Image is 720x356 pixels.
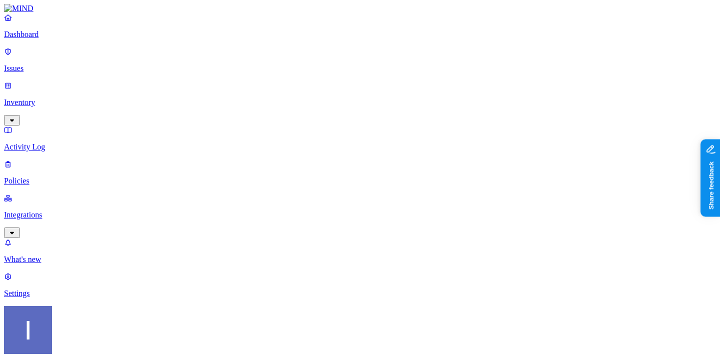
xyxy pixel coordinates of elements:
[4,272,716,298] a: Settings
[4,13,716,39] a: Dashboard
[4,98,716,107] p: Inventory
[4,81,716,124] a: Inventory
[4,306,52,354] img: Itai Schwartz
[4,125,716,151] a: Activity Log
[4,4,716,13] a: MIND
[4,47,716,73] a: Issues
[4,238,716,264] a: What's new
[4,193,716,236] a: Integrations
[4,30,716,39] p: Dashboard
[4,255,716,264] p: What's new
[4,142,716,151] p: Activity Log
[4,159,716,185] a: Policies
[4,64,716,73] p: Issues
[4,210,716,219] p: Integrations
[4,4,33,13] img: MIND
[4,289,716,298] p: Settings
[4,176,716,185] p: Policies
